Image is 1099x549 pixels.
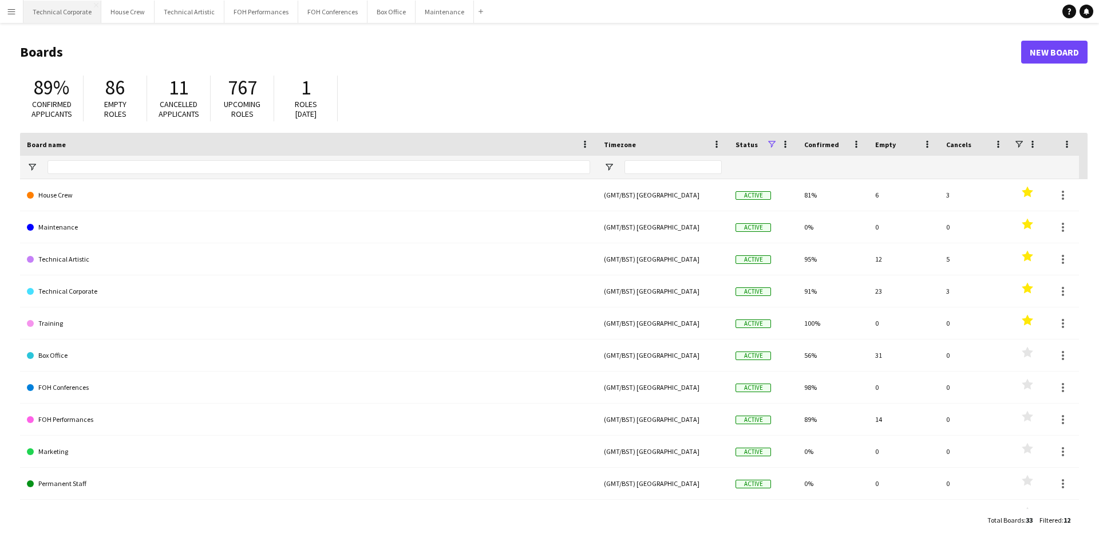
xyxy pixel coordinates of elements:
[597,372,729,403] div: (GMT/BST) [GEOGRAPHIC_DATA]
[27,500,590,532] a: Programming
[868,339,939,371] div: 31
[868,275,939,307] div: 23
[868,307,939,339] div: 0
[939,436,1010,467] div: 0
[797,372,868,403] div: 98%
[797,339,868,371] div: 56%
[301,75,311,100] span: 1
[868,372,939,403] div: 0
[604,162,614,172] button: Open Filter Menu
[1064,516,1070,524] span: 12
[27,436,590,468] a: Marketing
[224,99,260,119] span: Upcoming roles
[597,307,729,339] div: (GMT/BST) [GEOGRAPHIC_DATA]
[34,75,69,100] span: 89%
[27,468,590,500] a: Permanent Staff
[23,1,101,23] button: Technical Corporate
[868,243,939,275] div: 12
[868,179,939,211] div: 6
[736,384,771,392] span: Active
[987,509,1033,531] div: :
[1039,516,1062,524] span: Filtered
[1026,516,1033,524] span: 33
[597,468,729,499] div: (GMT/BST) [GEOGRAPHIC_DATA]
[597,404,729,435] div: (GMT/BST) [GEOGRAPHIC_DATA]
[367,1,416,23] button: Box Office
[868,211,939,243] div: 0
[868,436,939,467] div: 0
[1039,509,1070,531] div: :
[797,243,868,275] div: 95%
[736,223,771,232] span: Active
[27,339,590,372] a: Box Office
[868,500,939,531] div: 0
[804,140,839,149] span: Confirmed
[224,1,298,23] button: FOH Performances
[939,372,1010,403] div: 0
[797,436,868,467] div: 0%
[797,500,868,531] div: 100%
[597,339,729,371] div: (GMT/BST) [GEOGRAPHIC_DATA]
[101,1,155,23] button: House Crew
[797,468,868,499] div: 0%
[875,140,896,149] span: Empty
[27,140,66,149] span: Board name
[155,1,224,23] button: Technical Artistic
[416,1,474,23] button: Maintenance
[736,287,771,296] span: Active
[939,243,1010,275] div: 5
[597,436,729,467] div: (GMT/BST) [GEOGRAPHIC_DATA]
[939,468,1010,499] div: 0
[939,500,1010,531] div: 0
[48,160,590,174] input: Board name Filter Input
[105,75,125,100] span: 86
[736,448,771,456] span: Active
[597,500,729,531] div: (GMT/BST) [GEOGRAPHIC_DATA]
[868,404,939,435] div: 14
[27,179,590,211] a: House Crew
[736,480,771,488] span: Active
[1021,41,1088,64] a: New Board
[27,211,590,243] a: Maintenance
[27,372,590,404] a: FOH Conferences
[736,319,771,328] span: Active
[939,339,1010,371] div: 0
[27,307,590,339] a: Training
[604,140,636,149] span: Timezone
[797,307,868,339] div: 100%
[624,160,722,174] input: Timezone Filter Input
[987,516,1024,524] span: Total Boards
[939,179,1010,211] div: 3
[31,99,72,119] span: Confirmed applicants
[939,404,1010,435] div: 0
[736,191,771,200] span: Active
[228,75,257,100] span: 767
[946,140,971,149] span: Cancels
[868,468,939,499] div: 0
[597,243,729,275] div: (GMT/BST) [GEOGRAPHIC_DATA]
[736,255,771,264] span: Active
[295,99,317,119] span: Roles [DATE]
[597,275,729,307] div: (GMT/BST) [GEOGRAPHIC_DATA]
[797,179,868,211] div: 81%
[939,307,1010,339] div: 0
[797,404,868,435] div: 89%
[298,1,367,23] button: FOH Conferences
[104,99,126,119] span: Empty roles
[27,243,590,275] a: Technical Artistic
[20,44,1021,61] h1: Boards
[597,179,729,211] div: (GMT/BST) [GEOGRAPHIC_DATA]
[736,416,771,424] span: Active
[797,211,868,243] div: 0%
[939,275,1010,307] div: 3
[27,162,37,172] button: Open Filter Menu
[736,351,771,360] span: Active
[27,275,590,307] a: Technical Corporate
[169,75,188,100] span: 11
[939,211,1010,243] div: 0
[27,404,590,436] a: FOH Performances
[736,140,758,149] span: Status
[797,275,868,307] div: 91%
[159,99,199,119] span: Cancelled applicants
[597,211,729,243] div: (GMT/BST) [GEOGRAPHIC_DATA]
